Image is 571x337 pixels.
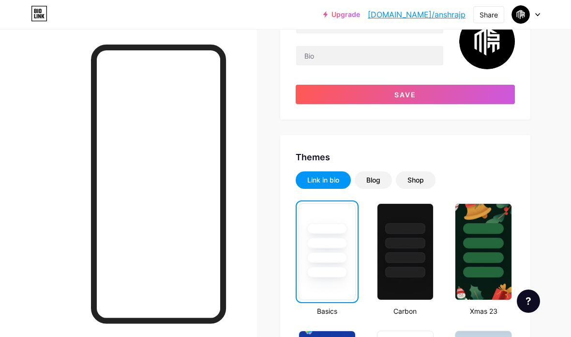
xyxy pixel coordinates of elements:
[296,151,515,164] div: Themes
[407,175,424,185] div: Shop
[323,11,360,18] a: Upgrade
[459,14,515,69] img: anshrajp
[296,306,359,316] div: Basics
[511,5,530,24] img: anshrajp
[374,306,437,316] div: Carbon
[307,175,339,185] div: Link in bio
[452,306,515,316] div: Xmas 23
[394,91,416,99] span: Save
[296,46,443,65] input: Bio
[368,9,466,20] a: [DOMAIN_NAME]/anshrajp
[296,85,515,104] button: Save
[480,10,498,20] div: Share
[366,175,380,185] div: Blog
